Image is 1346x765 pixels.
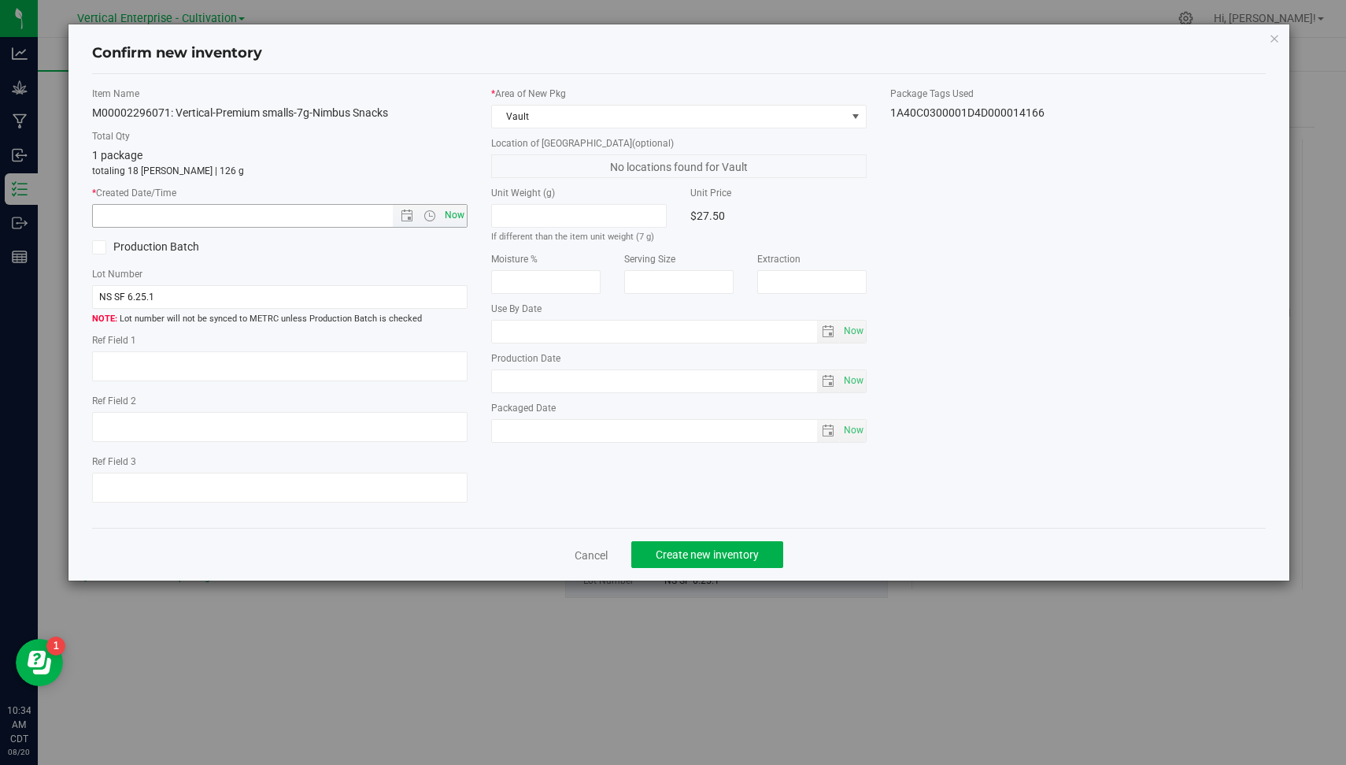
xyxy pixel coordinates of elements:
label: Area of New Pkg [491,87,867,101]
span: Set Current date [841,419,867,442]
label: Location of [GEOGRAPHIC_DATA] [491,136,867,150]
label: Ref Field 3 [92,455,468,469]
p: totaling 18 [PERSON_NAME] | 126 g [92,164,468,178]
label: Created Date/Time [92,186,468,200]
span: Create new inventory [656,548,759,561]
div: $27.50 [690,204,866,228]
div: M00002296071: Vertical-Premium smalls-7g-Nimbus Snacks [92,105,468,121]
span: select [817,420,840,442]
label: Unit Weight (g) [491,186,667,200]
span: (optional) [632,138,674,149]
span: select [817,321,840,343]
label: Total Qty [92,129,468,143]
span: 1 package [92,149,142,162]
iframe: Resource center [16,639,63,686]
iframe: Resource center unread badge [46,637,65,655]
span: Open the date view [394,210,420,222]
label: Moisture % [491,252,601,266]
span: select [840,321,866,343]
span: Open the time view [416,210,443,222]
label: Production Batch [92,239,268,255]
span: Set Current date [442,204,468,227]
small: If different than the item unit weight (7 g) [491,232,654,242]
label: Packaged Date [491,401,867,415]
label: Ref Field 2 [92,394,468,408]
span: Vault [492,106,846,128]
label: Item Name [92,87,468,101]
a: Cancel [575,548,608,563]
label: Lot Number [92,267,468,281]
span: Set Current date [841,320,867,343]
label: Extraction [757,252,867,266]
label: Package Tags Used [890,87,1266,101]
span: Set Current date [841,370,867,392]
label: Unit Price [690,186,866,200]
div: 1A40C0300001D4D000014166 [890,105,1266,121]
label: Serving Size [624,252,734,266]
span: No locations found for Vault [491,154,867,178]
span: Lot number will not be synced to METRC unless Production Batch is checked [92,313,468,326]
h4: Confirm new inventory [92,43,262,64]
button: Create new inventory [631,541,783,568]
span: select [840,420,866,442]
label: Use By Date [491,302,867,316]
label: Production Date [491,351,867,366]
span: select [817,370,840,392]
label: Ref Field 1 [92,333,468,347]
span: select [840,370,866,392]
